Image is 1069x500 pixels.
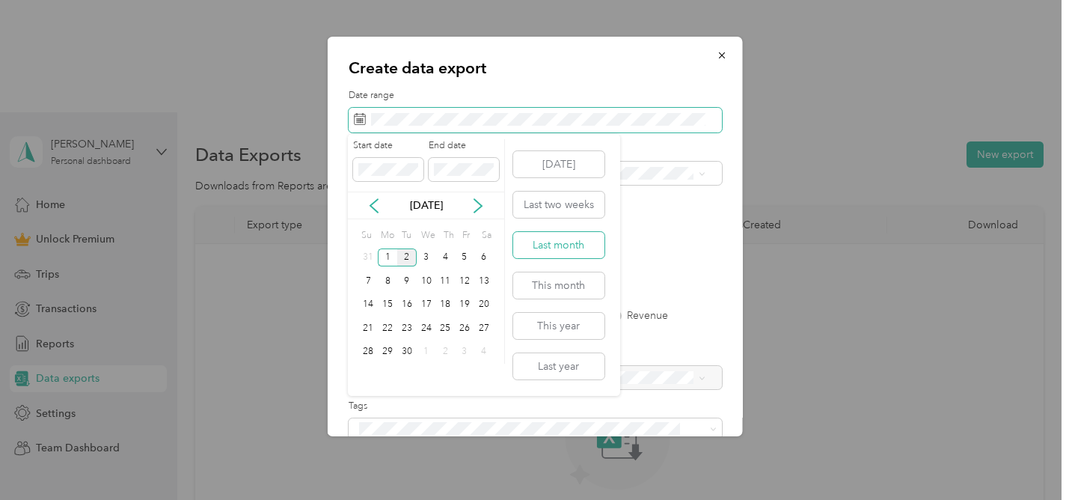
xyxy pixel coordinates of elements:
div: 4 [474,343,494,362]
div: 3 [417,249,436,267]
button: [DATE] [513,151,604,177]
div: 2 [397,249,417,267]
div: Th [441,225,455,246]
div: 1 [378,249,397,267]
div: 3 [455,343,474,362]
div: 10 [417,272,436,290]
p: Create data export [348,58,721,79]
p: [DATE] [395,198,458,213]
button: Last two weeks [513,192,604,218]
div: 7 [359,272,379,290]
div: 30 [397,343,417,362]
button: This year [513,313,604,339]
div: 25 [435,319,455,338]
div: 28 [359,343,379,362]
div: 29 [378,343,397,362]
div: 19 [455,296,474,314]
div: 15 [378,296,397,314]
div: 2 [435,343,455,362]
div: Fr [460,225,474,246]
div: 16 [397,296,417,314]
div: Tu [399,225,414,246]
div: 31 [359,249,379,267]
div: 20 [474,296,494,314]
div: We [419,225,436,246]
div: Mo [378,225,394,246]
label: Date range [348,89,721,103]
div: 18 [435,296,455,314]
div: 27 [474,319,494,338]
div: 24 [417,319,436,338]
div: 12 [455,272,474,290]
div: 17 [417,296,436,314]
div: Sa [480,225,494,246]
div: 13 [474,272,494,290]
label: End date [429,139,499,153]
button: This month [513,272,604,299]
div: 14 [359,296,379,314]
div: 1 [417,343,436,362]
button: Last year [513,353,604,379]
div: 11 [435,272,455,290]
button: Last month [513,232,604,258]
div: 23 [397,319,417,338]
div: 5 [455,249,474,267]
div: 9 [397,272,417,290]
div: 26 [455,319,474,338]
div: 22 [378,319,397,338]
div: 6 [474,249,494,267]
label: Start date [353,139,423,153]
div: Su [359,225,373,246]
div: 8 [378,272,397,290]
label: Tags [348,400,721,413]
div: 21 [359,319,379,338]
div: 4 [435,249,455,267]
iframe: Everlance-gr Chat Button Frame [985,416,1069,500]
